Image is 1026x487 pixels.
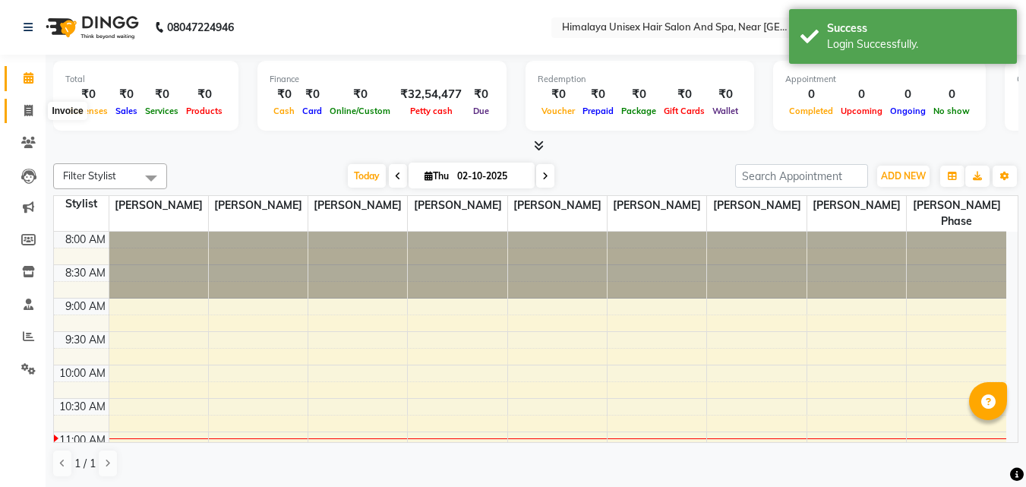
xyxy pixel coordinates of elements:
div: Invoice [48,102,87,120]
div: 0 [785,86,837,103]
span: [PERSON_NAME] [209,196,308,215]
span: Ongoing [886,106,930,116]
div: ₹0 [468,86,494,103]
span: ADD NEW [881,170,926,182]
span: Package [617,106,660,116]
span: Card [298,106,326,116]
span: Thu [421,170,453,182]
span: Cash [270,106,298,116]
span: Prepaid [579,106,617,116]
div: Stylist [54,196,109,212]
span: [PERSON_NAME] [308,196,407,215]
div: Login Successfully. [827,36,1005,52]
div: Finance [270,73,494,86]
span: 1 / 1 [74,456,96,472]
div: 9:00 AM [62,299,109,315]
div: Total [65,73,226,86]
div: Appointment [785,73,974,86]
div: ₹0 [270,86,298,103]
span: Completed [785,106,837,116]
span: Petty cash [406,106,456,116]
span: Sales [112,106,141,116]
span: Products [182,106,226,116]
span: Wallet [709,106,742,116]
span: Filter Stylist [63,169,116,182]
span: Online/Custom [326,106,394,116]
input: 2025-10-02 [453,165,529,188]
button: ADD NEW [877,166,930,187]
div: 9:30 AM [62,332,109,348]
div: 8:30 AM [62,265,109,281]
div: ₹0 [182,86,226,103]
span: [PERSON_NAME] [109,196,208,215]
span: [PERSON_NAME] Phase [907,196,1006,231]
div: 11:00 AM [56,432,109,448]
div: 8:00 AM [62,232,109,248]
span: Services [141,106,182,116]
div: ₹0 [660,86,709,103]
div: ₹0 [579,86,617,103]
div: ₹0 [326,86,394,103]
img: logo [39,6,143,49]
div: 0 [886,86,930,103]
span: Upcoming [837,106,886,116]
div: ₹0 [538,86,579,103]
span: Today [348,164,386,188]
span: [PERSON_NAME] [807,196,906,215]
div: ₹0 [617,86,660,103]
span: No show [930,106,974,116]
div: Redemption [538,73,742,86]
div: 0 [837,86,886,103]
div: ₹0 [298,86,326,103]
div: ₹0 [709,86,742,103]
input: Search Appointment [735,164,868,188]
div: ₹32,54,477 [394,86,468,103]
div: 10:30 AM [56,399,109,415]
span: Gift Cards [660,106,709,116]
b: 08047224946 [167,6,234,49]
div: 10:00 AM [56,365,109,381]
span: [PERSON_NAME] [608,196,706,215]
div: ₹0 [112,86,141,103]
span: [PERSON_NAME] [408,196,507,215]
span: Due [469,106,493,116]
div: 0 [930,86,974,103]
span: Voucher [538,106,579,116]
div: ₹0 [65,86,112,103]
div: ₹0 [141,86,182,103]
span: [PERSON_NAME] [508,196,607,215]
span: [PERSON_NAME] [707,196,806,215]
div: Success [827,21,1005,36]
